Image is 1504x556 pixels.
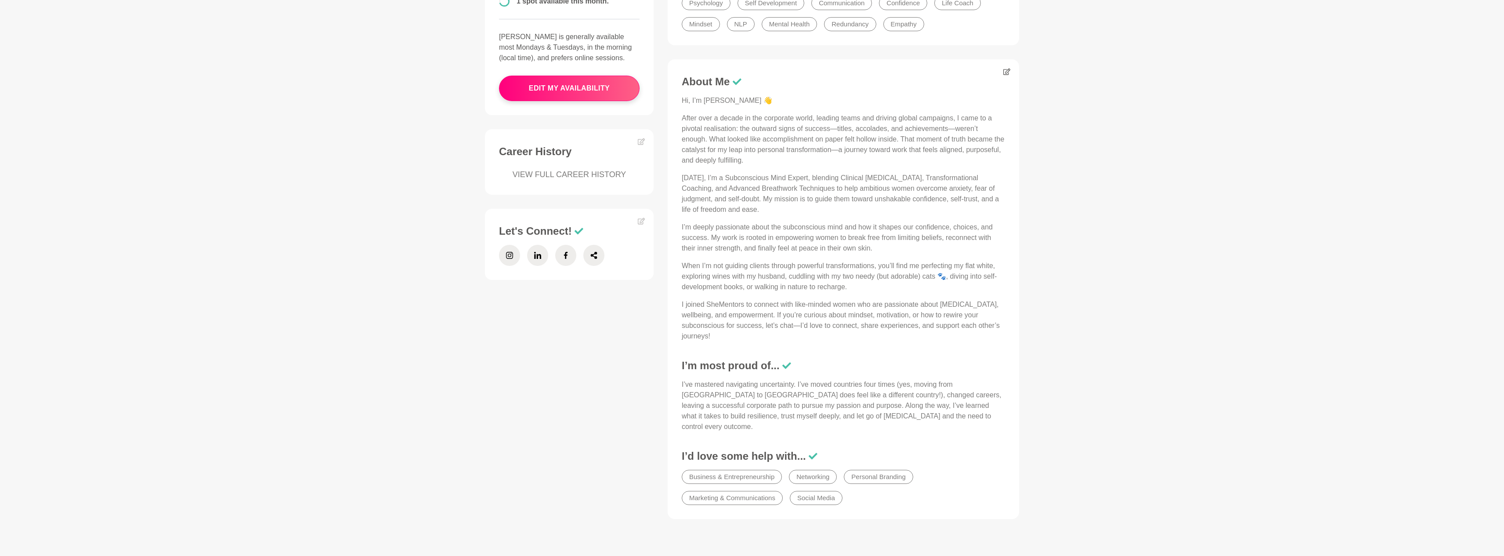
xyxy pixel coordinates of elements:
[555,245,576,266] a: Facebook
[682,450,1005,463] h3: I’d love some help with...
[682,359,1005,372] h3: I’m most proud of...
[583,245,604,266] a: Share
[682,173,1005,215] p: [DATE], I’m a Subconscious Mind Expert, blending Clinical [MEDICAL_DATA], Transformational Coachi...
[682,299,1005,342] p: I joined SheMentors to connect with like-minded women who are passionate about [MEDICAL_DATA], we...
[682,113,1005,166] p: After over a decade in the corporate world, leading teams and driving global campaigns, I came to...
[499,145,640,158] h3: Career History
[499,245,520,266] a: Instagram
[682,222,1005,254] p: I’m deeply passionate about the subconscious mind and how it shapes our confidence, choices, and ...
[682,75,1005,88] h3: About Me
[499,169,640,181] a: VIEW FULL CAREER HISTORY
[499,76,640,101] button: edit my availability
[682,261,1005,292] p: When I’m not guiding clients through powerful transformations, you’ll find me perfecting my flat ...
[682,95,1005,106] p: Hi, I’m [PERSON_NAME] 👋
[682,379,1005,432] p: I’ve mastered navigating uncertainty. I’ve moved countries four times (yes, moving from [GEOGRAPH...
[499,32,640,63] p: [PERSON_NAME] is generally available most Mondays & Tuesdays, in the morning (local time), and pr...
[527,245,548,266] a: LinkedIn
[499,225,640,238] h3: Let's Connect!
